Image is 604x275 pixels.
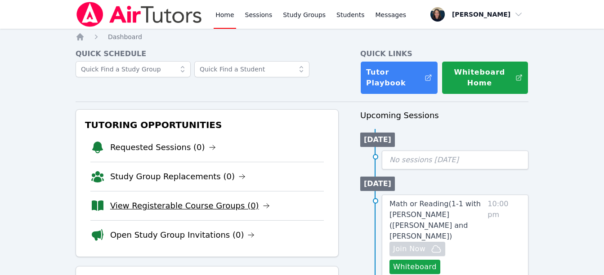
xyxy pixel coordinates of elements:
[360,61,438,94] a: Tutor Playbook
[83,117,331,133] h3: Tutoring Opportunities
[76,2,203,27] img: Air Tutors
[389,200,481,240] span: Math or Reading ( 1-1 with [PERSON_NAME] ([PERSON_NAME] and [PERSON_NAME] )
[76,61,191,77] input: Quick Find a Study Group
[389,242,445,256] button: Join Now
[389,155,459,164] span: No sessions [DATE]
[393,244,425,254] span: Join Now
[110,141,216,154] a: Requested Sessions (0)
[360,177,395,191] li: [DATE]
[108,32,142,41] a: Dashboard
[389,199,484,242] a: Math or Reading(1-1 with [PERSON_NAME] ([PERSON_NAME] and [PERSON_NAME])
[376,10,407,19] span: Messages
[76,49,339,59] h4: Quick Schedule
[360,49,528,59] h4: Quick Links
[389,260,440,274] button: Whiteboard
[360,109,528,122] h3: Upcoming Sessions
[360,133,395,147] li: [DATE]
[488,199,521,274] span: 10:00 pm
[108,33,142,40] span: Dashboard
[110,200,270,212] a: View Registerable Course Groups (0)
[76,32,528,41] nav: Breadcrumb
[110,229,255,241] a: Open Study Group Invitations (0)
[110,170,246,183] a: Study Group Replacements (0)
[194,61,309,77] input: Quick Find a Student
[442,61,528,94] button: Whiteboard Home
